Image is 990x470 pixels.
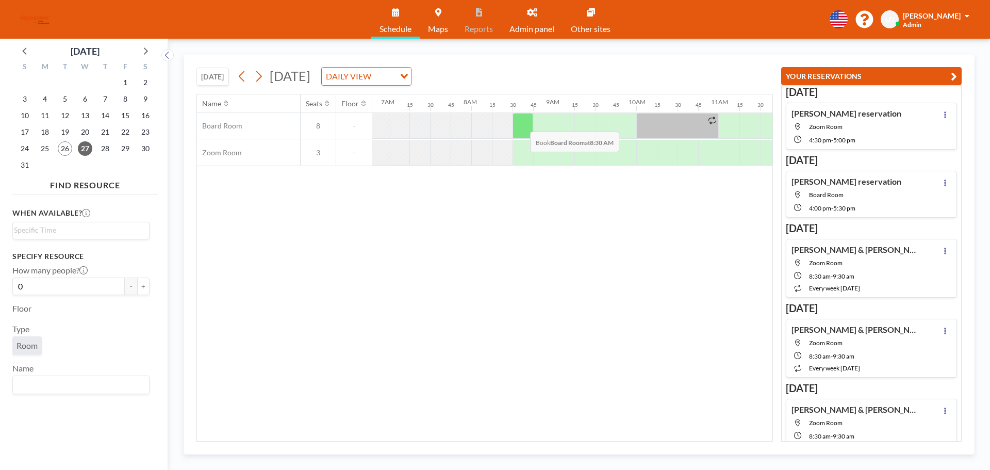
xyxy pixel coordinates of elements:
h3: [DATE] [786,154,957,167]
span: Saturday, August 2, 2025 [138,75,153,90]
h4: [PERSON_NAME] reservation [791,176,901,187]
span: Thursday, August 28, 2025 [98,141,112,156]
span: - [831,432,833,440]
span: Maps [428,25,448,33]
div: 10AM [629,98,646,106]
span: Friday, August 15, 2025 [118,108,133,123]
span: Wednesday, August 27, 2025 [78,141,92,156]
span: Board Room [809,191,844,199]
span: Thursday, August 14, 2025 [98,108,112,123]
div: 45 [613,102,619,108]
div: S [15,61,35,74]
div: 8AM [464,98,477,106]
div: [DATE] [71,44,100,58]
span: Monday, August 11, 2025 [38,108,52,123]
div: T [55,61,75,74]
span: Admin panel [509,25,554,33]
span: Monday, August 4, 2025 [38,92,52,106]
span: Thursday, August 7, 2025 [98,92,112,106]
span: Reports [465,25,493,33]
span: 4:30 PM [809,136,831,144]
h4: [PERSON_NAME] & [PERSON_NAME] - Weekly catch up [791,245,920,255]
label: Floor [12,303,31,314]
h3: Specify resource [12,252,150,261]
input: Search for option [14,378,143,392]
label: Type [12,324,29,334]
span: Saturday, August 30, 2025 [138,141,153,156]
div: Search for option [13,222,149,238]
span: 8 [301,121,336,131]
div: 15 [572,102,578,108]
div: 15 [407,102,413,108]
b: Board Room [550,139,585,147]
h3: [DATE] [786,86,957,99]
div: Floor [341,99,359,108]
div: 9AM [546,98,559,106]
span: Admin [903,21,921,28]
img: organization-logo [16,9,53,30]
h4: [PERSON_NAME] & [PERSON_NAME] - Weekly catch up [791,404,920,415]
div: M [35,61,55,74]
span: Other sites [571,25,610,33]
button: [DATE] [196,68,229,86]
div: 45 [448,102,454,108]
div: W [75,61,95,74]
span: [DATE] [270,68,310,84]
span: Wednesday, August 13, 2025 [78,108,92,123]
span: 9:30 AM [833,272,854,280]
span: Tuesday, August 19, 2025 [58,125,72,139]
span: Tuesday, August 5, 2025 [58,92,72,106]
span: 8:30 AM [809,352,831,360]
span: 8:30 AM [809,272,831,280]
span: Saturday, August 9, 2025 [138,92,153,106]
span: 9:30 AM [833,432,854,440]
span: - [831,352,833,360]
div: F [115,61,135,74]
span: 8:30 AM [809,432,831,440]
span: 4:00 PM [809,204,831,212]
span: Zoom Room [809,259,843,267]
span: 3 [301,148,336,157]
span: Room [16,341,38,351]
span: Sunday, August 24, 2025 [18,141,32,156]
span: Zoom Room [809,123,843,131]
span: - [336,121,372,131]
span: Zoom Room [809,339,843,347]
label: How many people? [12,265,88,275]
b: 8:30 AM [590,139,614,147]
div: T [95,61,115,74]
div: 30 [510,102,516,108]
div: Search for option [13,376,149,394]
div: 15 [737,102,743,108]
span: - [831,272,833,280]
span: Zoom Room [809,419,843,427]
span: Saturday, August 23, 2025 [138,125,153,139]
div: 30 [592,102,599,108]
div: 15 [654,102,661,108]
span: DAILY VIEW [324,70,373,83]
span: Friday, August 1, 2025 [118,75,133,90]
span: Monday, August 25, 2025 [38,141,52,156]
span: Tuesday, August 12, 2025 [58,108,72,123]
button: - [125,278,137,295]
div: 30 [427,102,434,108]
div: 45 [531,102,537,108]
h3: [DATE] [786,382,957,395]
span: Thursday, August 21, 2025 [98,125,112,139]
div: Search for option [322,68,411,85]
span: Friday, August 29, 2025 [118,141,133,156]
div: Seats [306,99,322,108]
div: 11AM [711,98,728,106]
button: + [137,278,150,295]
span: Sunday, August 31, 2025 [18,158,32,172]
span: Sunday, August 3, 2025 [18,92,32,106]
div: 7AM [381,98,394,106]
span: every week [DATE] [809,284,860,292]
span: Friday, August 8, 2025 [118,92,133,106]
h3: [DATE] [786,302,957,315]
span: Saturday, August 16, 2025 [138,108,153,123]
span: Tuesday, August 26, 2025 [58,141,72,156]
span: - [336,148,372,157]
label: Name [12,363,34,374]
div: 30 [675,102,681,108]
